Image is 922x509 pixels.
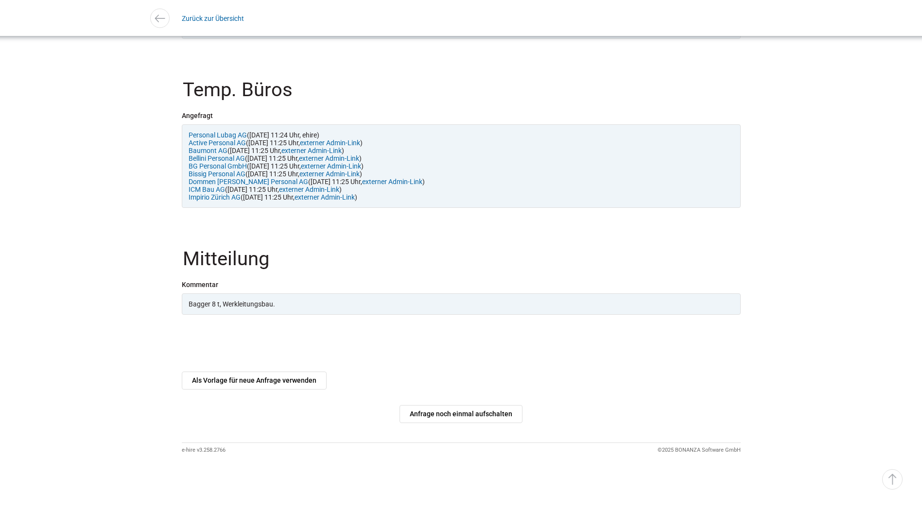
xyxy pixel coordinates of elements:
[189,193,241,201] a: Impirio Zürich AG
[182,80,743,112] legend: Temp. Büros
[299,154,359,162] a: externer Admin-Link
[189,186,225,193] a: ICM Bau AG
[362,178,422,186] a: externer Admin-Link
[658,443,741,458] div: ©2025 BONANZA Software GmbH
[189,154,245,162] a: Bellini Personal AG
[189,131,247,139] a: Personal Lubag AG
[182,249,743,281] legend: Mitteilung
[189,139,246,147] a: Active Personal AG
[182,293,741,315] div: Bagger 8 t, Werkleitungsbau.
[182,7,244,29] a: Zurück zur Übersicht
[189,170,245,178] a: Bissig Personal AG
[400,405,522,423] a: Anfrage noch einmal aufschalten
[189,178,308,186] a: Dommen [PERSON_NAME] Personal AG
[300,139,360,147] a: externer Admin-Link
[182,112,741,119] div: Angefragt
[182,443,226,458] div: e-hire v3.258.2766
[182,372,327,390] a: Als Vorlage für neue Anfrage verwenden
[189,147,227,154] a: Baumont AG
[299,170,360,178] a: externer Admin-Link
[153,11,167,25] img: icon-arrow-left.svg
[281,147,342,154] a: externer Admin-Link
[882,469,903,490] a: ▵ Nach oben
[279,186,339,193] a: externer Admin-Link
[295,193,355,201] a: externer Admin-Link
[182,124,741,208] div: ([DATE] 11:24 Uhr, ehire) ([DATE] 11:25 Uhr, ) ([DATE] 11:25 Uhr, ) ([DATE] 11:25 Uhr, ) ([DATE] ...
[189,162,247,170] a: BG Personal GmbH
[182,281,741,288] div: Kommentar
[301,162,361,170] a: externer Admin-Link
